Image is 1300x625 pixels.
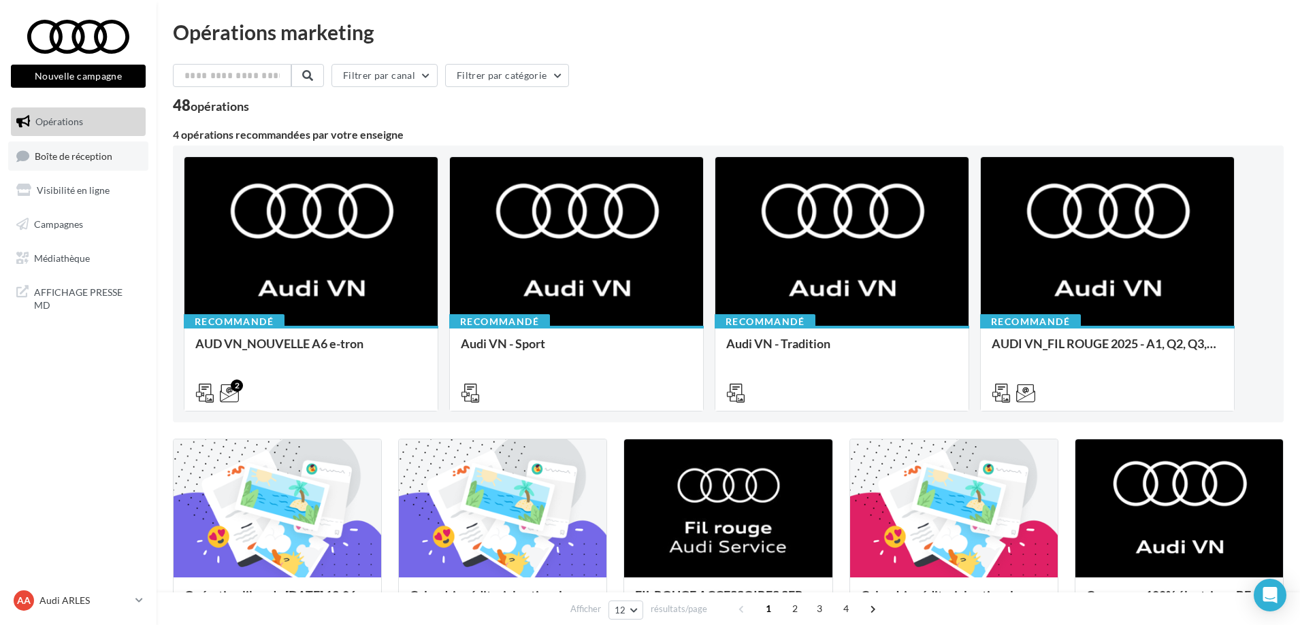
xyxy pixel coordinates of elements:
[231,379,243,392] div: 2
[195,337,427,364] div: AUD VN_NOUVELLE A6 e-tron
[635,588,821,615] div: FIL ROUGE ACCESSOIRES SEPTEMBRE - AUDI SERVICE
[8,176,148,205] a: Visibilité en ligne
[1086,588,1272,615] div: Campagne 100% électrique BEV Septembre
[784,598,806,620] span: 2
[8,210,148,239] a: Campagnes
[461,337,692,364] div: Audi VN - Sport
[608,601,643,620] button: 12
[173,129,1284,140] div: 4 opérations recommandées par votre enseigne
[1254,579,1286,611] div: Open Intercom Messenger
[35,150,112,161] span: Boîte de réception
[34,218,83,230] span: Campagnes
[191,100,249,112] div: opérations
[835,598,857,620] span: 4
[34,252,90,263] span: Médiathèque
[410,588,596,615] div: Calendrier éditorial national : semaine du 25.08 au 31.08
[992,337,1223,364] div: AUDI VN_FIL ROUGE 2025 - A1, Q2, Q3, Q5 et Q4 e-tron
[34,283,140,312] span: AFFICHAGE PRESSE MD
[715,314,815,329] div: Recommandé
[11,65,146,88] button: Nouvelle campagne
[809,598,830,620] span: 3
[861,588,1047,615] div: Calendrier éditorial national : semaines du 04.08 au 25.08
[651,603,707,615] span: résultats/page
[8,107,148,136] a: Opérations
[726,337,958,364] div: Audi VN - Tradition
[8,277,148,318] a: AFFICHAGE PRESSE MD
[445,64,569,87] button: Filtrer par catégorie
[8,244,148,273] a: Médiathèque
[17,594,31,607] span: AA
[173,98,249,113] div: 48
[184,588,370,615] div: Opération libre du [DATE] 12:06
[758,598,779,620] span: 1
[449,314,550,329] div: Recommandé
[11,588,146,613] a: AA Audi ARLES
[8,141,148,171] a: Boîte de réception
[39,594,130,607] p: Audi ARLES
[184,314,285,329] div: Recommandé
[35,116,83,127] span: Opérations
[570,603,601,615] span: Afficher
[173,22,1284,42] div: Opérations marketing
[615,605,626,615] span: 12
[37,184,110,196] span: Visibilité en ligne
[331,64,438,87] button: Filtrer par canal
[980,314,1081,329] div: Recommandé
